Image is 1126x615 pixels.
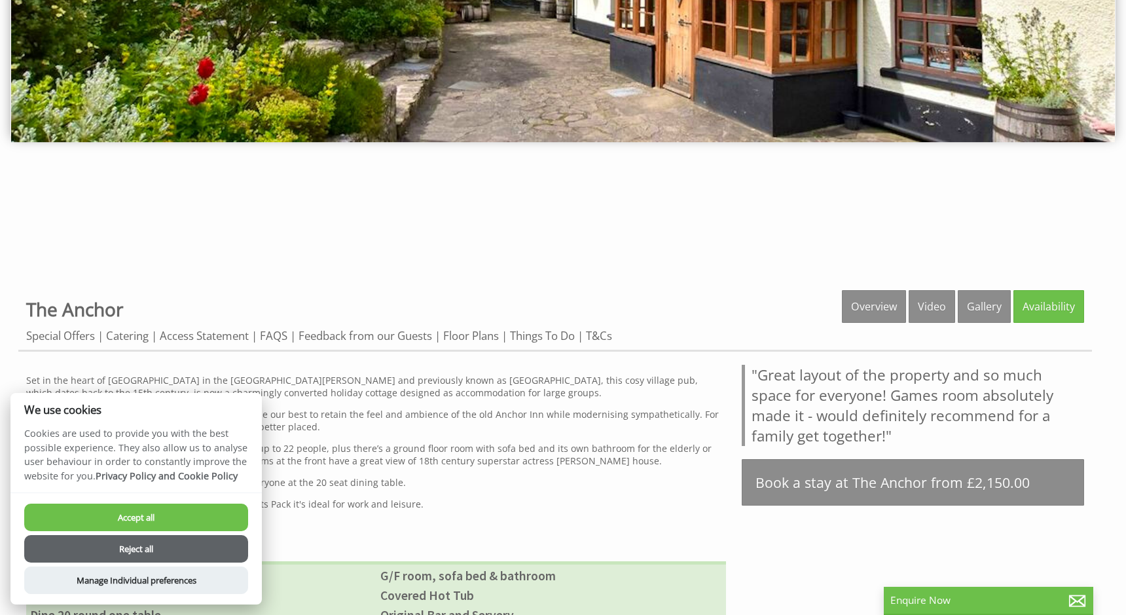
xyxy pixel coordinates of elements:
blockquote: "Great layout of the property and so much space for everyone! Games room absolutely made it - wou... [742,365,1084,446]
iframe: Customer reviews powered by Trustpilot [8,177,1118,276]
button: Reject all [24,535,248,563]
a: The Anchor [26,297,123,322]
li: Covered Hot Tub [376,586,727,605]
a: Book a stay at The Anchor from £2,150.00 [742,459,1084,506]
p: Cookies are used to provide you with the best possible experience. They also allow us to analyse ... [10,426,262,493]
a: Things To Do [510,328,575,343]
a: T&Cs [586,328,612,343]
p: The large kitchen is great for preparing meals for everyone at the 20 seat dining table. [26,476,726,489]
a: Video [909,290,955,323]
button: Accept all [24,504,248,531]
a: Privacy Policy and Cookie Policy [96,470,238,482]
a: Gallery [958,290,1011,323]
p: Set in the heart of [GEOGRAPHIC_DATA] in the [GEOGRAPHIC_DATA][PERSON_NAME] and previously known ... [26,374,726,399]
p: The Anchor has 7/8 bedrooms, all en-suite, sleeping up to 22 people, plus there’s a ground floor ... [26,442,726,467]
a: Floor Plans [443,328,499,343]
li: G/F room, sofa bed & bathroom [376,566,727,586]
button: Manage Individual preferences [24,567,248,594]
a: Catering [106,328,149,343]
a: Special Offers [26,328,95,343]
h2: We use cookies [10,403,262,416]
a: Availability [1013,290,1084,323]
a: Feedback from our Guests [299,328,432,343]
a: FAQS [260,328,287,343]
a: Overview [842,290,906,323]
p: Complete with bar and woodburning stove, we’ve done our best to retain the feel and ambience of t... [26,408,726,433]
p: Enquire Now [890,593,1087,607]
a: Access Statement [160,328,249,343]
p: With Superfast Broadband and full Sky Film and Sports Pack it's ideal for work and leisure. [26,498,726,510]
